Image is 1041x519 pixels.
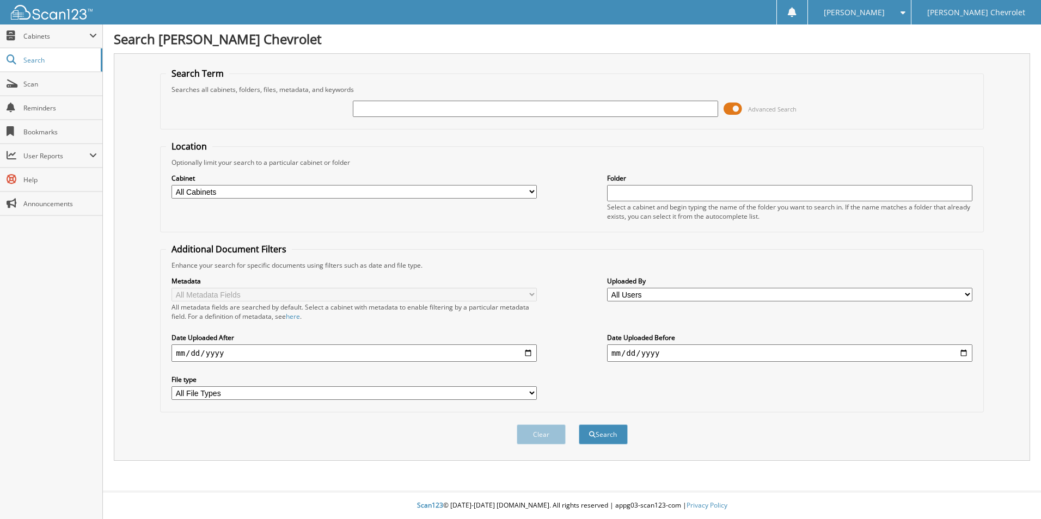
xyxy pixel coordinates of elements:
[166,261,978,270] div: Enhance your search for specific documents using filters such as date and file type.
[166,158,978,167] div: Optionally limit your search to a particular cabinet or folder
[23,127,97,137] span: Bookmarks
[607,174,972,183] label: Folder
[607,202,972,221] div: Select a cabinet and begin typing the name of the folder you want to search in. If the name match...
[114,30,1030,48] h1: Search [PERSON_NAME] Chevrolet
[103,492,1041,519] div: © [DATE]-[DATE] [DOMAIN_NAME]. All rights reserved | appg03-scan123-com |
[927,9,1025,16] span: [PERSON_NAME] Chevrolet
[687,501,727,510] a: Privacy Policy
[824,9,885,16] span: [PERSON_NAME]
[166,85,978,94] div: Searches all cabinets, folders, files, metadata, and keywords
[23,199,97,208] span: Announcements
[172,174,537,183] label: Cabinet
[172,276,537,286] label: Metadata
[172,333,537,342] label: Date Uploaded After
[23,79,97,89] span: Scan
[607,333,972,342] label: Date Uploaded Before
[166,140,212,152] legend: Location
[607,344,972,362] input: end
[166,243,292,255] legend: Additional Document Filters
[172,375,537,384] label: File type
[286,312,300,321] a: here
[607,276,972,286] label: Uploaded By
[417,501,443,510] span: Scan123
[579,424,628,444] button: Search
[517,424,566,444] button: Clear
[748,105,797,113] span: Advanced Search
[172,302,537,321] div: All metadata fields are searched by default. Select a cabinet with metadata to enable filtering b...
[172,344,537,362] input: start
[11,5,93,20] img: scan123-logo-white.svg
[23,151,89,160] span: User Reports
[23,103,97,113] span: Reminders
[23,55,95,65] span: Search
[23,32,89,41] span: Cabinets
[166,67,229,79] legend: Search Term
[23,175,97,184] span: Help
